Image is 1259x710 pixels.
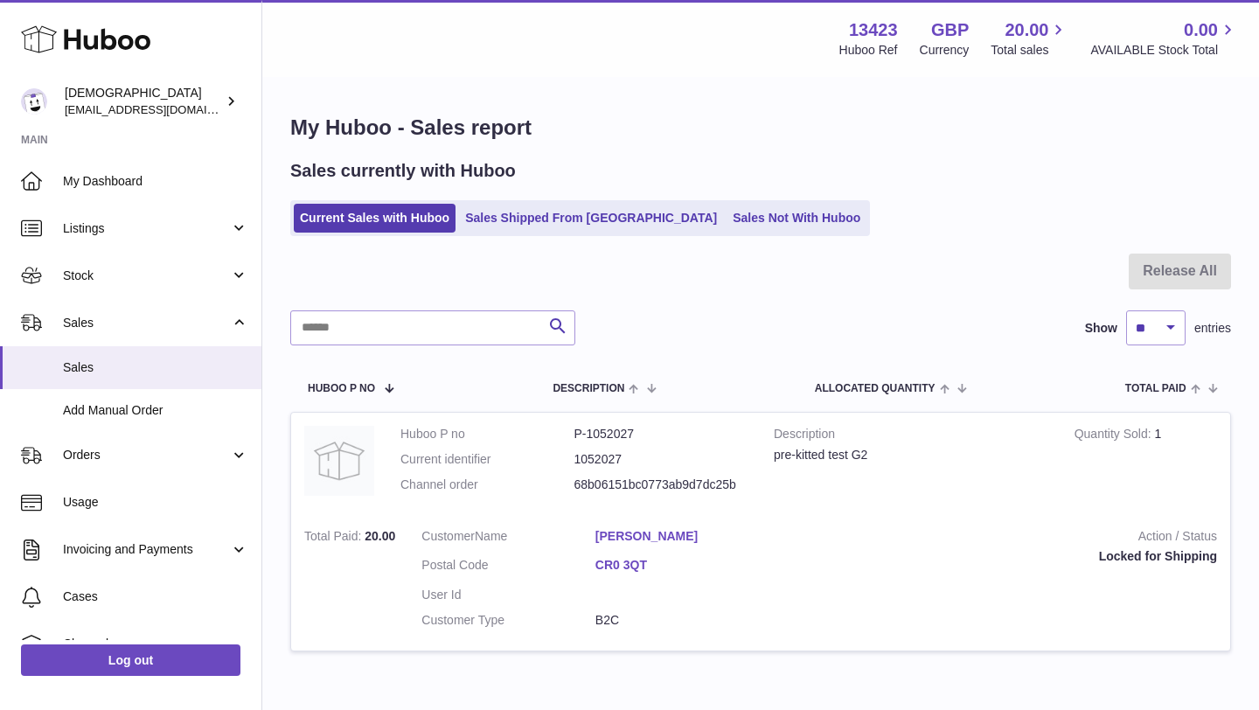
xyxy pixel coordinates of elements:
dt: Current identifier [400,451,574,468]
span: entries [1194,320,1231,337]
div: Currency [920,42,970,59]
img: olgazyuz@outlook.com [21,88,47,115]
a: Sales Shipped From [GEOGRAPHIC_DATA] [459,204,723,233]
span: Invoicing and Payments [63,541,230,558]
dt: User Id [421,587,595,603]
a: 20.00 Total sales [991,18,1068,59]
span: 0.00 [1184,18,1218,42]
span: Usage [63,494,248,511]
div: pre-kitted test G2 [774,447,1048,463]
h1: My Huboo - Sales report [290,114,1231,142]
a: [PERSON_NAME] [595,528,769,545]
span: [EMAIL_ADDRESS][DOMAIN_NAME] [65,102,257,116]
span: Channels [63,636,248,652]
div: Locked for Shipping [795,548,1217,565]
h2: Sales currently with Huboo [290,159,516,183]
span: Customer [421,529,475,543]
span: Total sales [991,42,1068,59]
span: AVAILABLE Stock Total [1090,42,1238,59]
strong: Quantity Sold [1075,427,1155,445]
span: My Dashboard [63,173,248,190]
a: Current Sales with Huboo [294,204,456,233]
dt: Postal Code [421,557,595,578]
dd: 68b06151bc0773ab9d7dc25b [574,477,748,493]
dt: Customer Type [421,612,595,629]
span: Sales [63,359,248,376]
dd: 1052027 [574,451,748,468]
span: Total paid [1125,383,1186,394]
dd: B2C [595,612,769,629]
a: CR0 3QT [595,557,769,574]
a: 0.00 AVAILABLE Stock Total [1090,18,1238,59]
label: Show [1085,320,1117,337]
strong: Description [774,426,1048,447]
span: Stock [63,268,230,284]
img: no-photo.jpg [304,426,374,496]
dt: Name [421,528,595,549]
dt: Huboo P no [400,426,574,442]
span: Sales [63,315,230,331]
span: Description [553,383,624,394]
dt: Channel order [400,477,574,493]
td: 1 [1061,413,1230,515]
span: Add Manual Order [63,402,248,419]
span: 20.00 [1005,18,1048,42]
a: Sales Not With Huboo [727,204,866,233]
div: Huboo Ref [839,42,898,59]
span: Listings [63,220,230,237]
span: 20.00 [365,529,395,543]
strong: Action / Status [795,528,1217,549]
dd: P-1052027 [574,426,748,442]
strong: GBP [931,18,969,42]
span: ALLOCATED Quantity [815,383,936,394]
span: Orders [63,447,230,463]
div: [DEMOGRAPHIC_DATA] [65,85,222,118]
strong: Total Paid [304,529,365,547]
strong: 13423 [849,18,898,42]
span: Cases [63,588,248,605]
span: Huboo P no [308,383,375,394]
a: Log out [21,644,240,676]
